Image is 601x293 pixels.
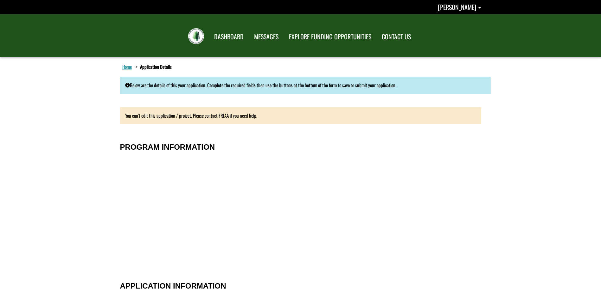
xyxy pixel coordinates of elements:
li: Application Details [134,63,172,70]
fieldset: PROGRAM INFORMATION [120,136,481,269]
a: Nicole Marburg [438,2,481,12]
h3: PROGRAM INFORMATION [120,143,481,151]
nav: Main Navigation [208,27,416,45]
a: CONTACT US [377,29,416,45]
a: DASHBOARD [209,29,248,45]
a: Home [121,62,133,71]
span: [PERSON_NAME] [438,2,476,12]
h3: APPLICATION INFORMATION [120,282,481,290]
img: FRIAA Submissions Portal [188,28,204,44]
a: MESSAGES [249,29,283,45]
div: Below are the details of this your application. Complete the required fields then use the buttons... [120,77,491,94]
div: You can't edit this application / project. Please contact FRIAA if you need help. [120,107,481,124]
a: EXPLORE FUNDING OPPORTUNITIES [284,29,376,45]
